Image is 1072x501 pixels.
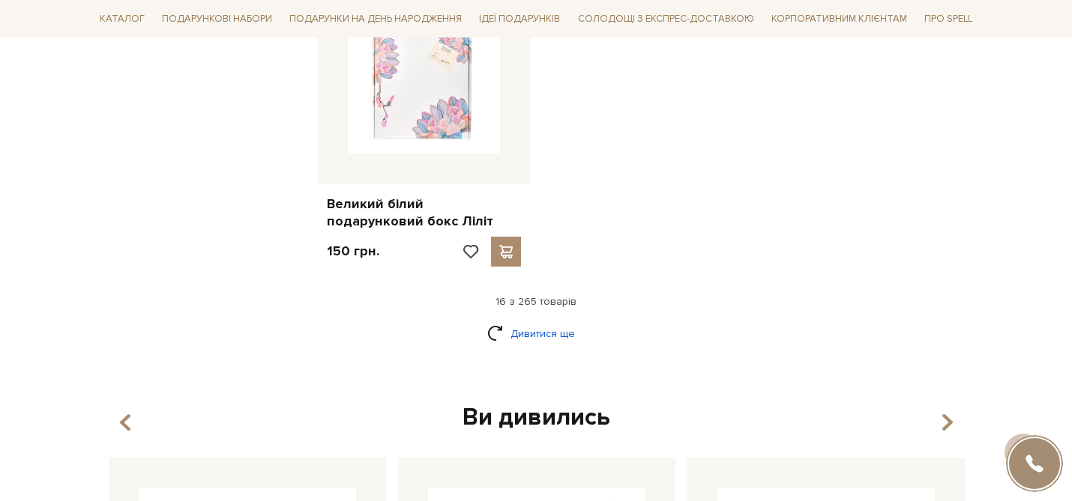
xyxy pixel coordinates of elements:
div: Ви дивились [103,402,969,434]
span: Подарунки на День народження [283,7,468,31]
a: Дивитися ще [487,321,585,347]
div: 16 з 265 товарів [88,295,984,309]
p: 150 грн. [327,243,379,260]
span: Подарункові набори [156,7,278,31]
img: Великий білий подарунковий бокс Ліліт [348,1,500,154]
a: Солодощі з експрес-доставкою [572,6,760,31]
span: Ідеї подарунків [473,7,566,31]
span: Каталог [94,7,151,31]
a: Великий білий подарунковий бокс Ліліт [327,195,521,231]
span: Про Spell [918,7,978,31]
a: Корпоративним клієнтам [765,6,913,31]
